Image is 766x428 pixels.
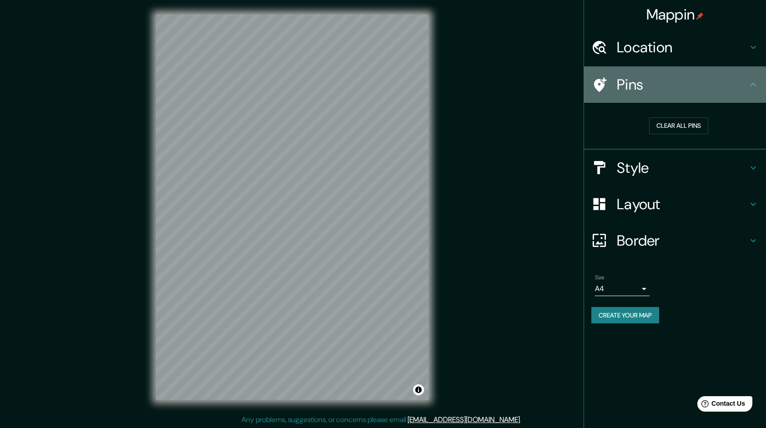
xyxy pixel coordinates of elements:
[584,29,766,65] div: Location
[156,15,428,400] canvas: Map
[242,414,521,425] p: Any problems, suggestions, or concerns please email .
[595,273,605,281] label: Size
[413,384,424,395] button: Toggle attribution
[696,12,704,20] img: pin-icon.png
[617,76,748,94] h4: Pins
[617,195,748,213] h4: Layout
[584,150,766,186] div: Style
[617,38,748,56] h4: Location
[649,117,708,134] button: Clear all pins
[591,307,659,324] button: Create your map
[584,222,766,259] div: Border
[685,393,756,418] iframe: Help widget launcher
[595,282,650,296] div: A4
[523,414,524,425] div: .
[584,186,766,222] div: Layout
[617,159,748,177] h4: Style
[408,415,520,424] a: [EMAIL_ADDRESS][DOMAIN_NAME]
[617,232,748,250] h4: Border
[521,414,523,425] div: .
[646,5,704,24] h4: Mappin
[584,66,766,103] div: Pins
